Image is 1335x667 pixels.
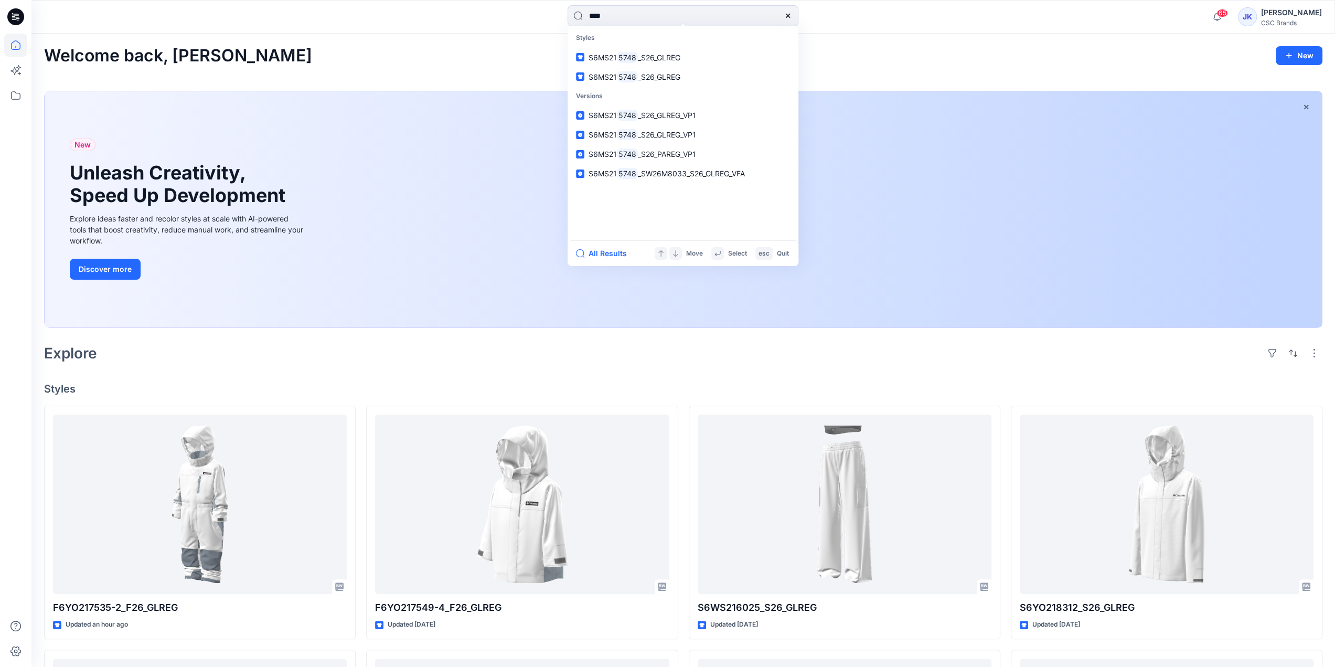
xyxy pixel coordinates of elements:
[638,111,696,120] span: _S26_GLREG_VP1
[589,72,617,81] span: S6MS21
[576,247,634,260] button: All Results
[617,148,638,160] mark: 5748
[1020,600,1313,615] p: S6YO218312_S26_GLREG
[53,415,347,595] a: F6YO217535-2_F26_GLREG
[44,46,312,66] h2: Welcome back, [PERSON_NAME]
[617,51,638,63] mark: 5748
[570,105,796,125] a: S6MS215748_S26_GLREG_VP1
[638,72,680,81] span: _S26_GLREG
[1032,619,1080,630] p: Updated [DATE]
[589,111,617,120] span: S6MS21
[375,600,669,615] p: F6YO217549-4_F26_GLREG
[777,248,789,259] p: Quit
[589,130,617,139] span: S6MS21
[1276,46,1322,65] button: New
[617,109,638,121] mark: 5748
[570,87,796,106] p: Versions
[53,600,347,615] p: F6YO217535-2_F26_GLREG
[589,169,617,178] span: S6MS21
[1261,19,1322,27] div: CSC Brands
[759,248,770,259] p: esc
[589,150,617,158] span: S6MS21
[375,415,669,595] a: F6YO217549-4_F26_GLREG
[70,259,141,280] button: Discover more
[698,415,991,595] a: S6WS216025_S26_GLREG
[617,129,638,141] mark: 5748
[1238,7,1257,26] div: JK
[570,28,796,48] p: Styles
[638,150,696,158] span: _S26_PAREG_VP1
[638,53,680,62] span: _S26_GLREG
[686,248,703,259] p: Move
[617,71,638,83] mark: 5748
[570,164,796,183] a: S6MS215748_SW26M8033_S26_GLREG_VFA
[66,619,128,630] p: Updated an hour ago
[638,169,745,178] span: _SW26M8033_S26_GLREG_VFA
[570,67,796,87] a: S6MS215748_S26_GLREG
[70,259,306,280] a: Discover more
[570,144,796,164] a: S6MS215748_S26_PAREG_VP1
[570,125,796,144] a: S6MS215748_S26_GLREG_VP1
[44,345,97,362] h2: Explore
[388,619,435,630] p: Updated [DATE]
[570,48,796,67] a: S6MS215748_S26_GLREG
[589,53,617,62] span: S6MS21
[44,383,1322,395] h4: Styles
[638,130,696,139] span: _S26_GLREG_VP1
[1216,9,1228,17] span: 65
[70,213,306,246] div: Explore ideas faster and recolor styles at scale with AI-powered tools that boost creativity, red...
[70,162,290,207] h1: Unleash Creativity, Speed Up Development
[710,619,758,630] p: Updated [DATE]
[1261,6,1322,19] div: [PERSON_NAME]
[698,600,991,615] p: S6WS216025_S26_GLREG
[1020,415,1313,595] a: S6YO218312_S26_GLREG
[617,167,638,179] mark: 5748
[728,248,747,259] p: Select
[74,139,91,151] span: New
